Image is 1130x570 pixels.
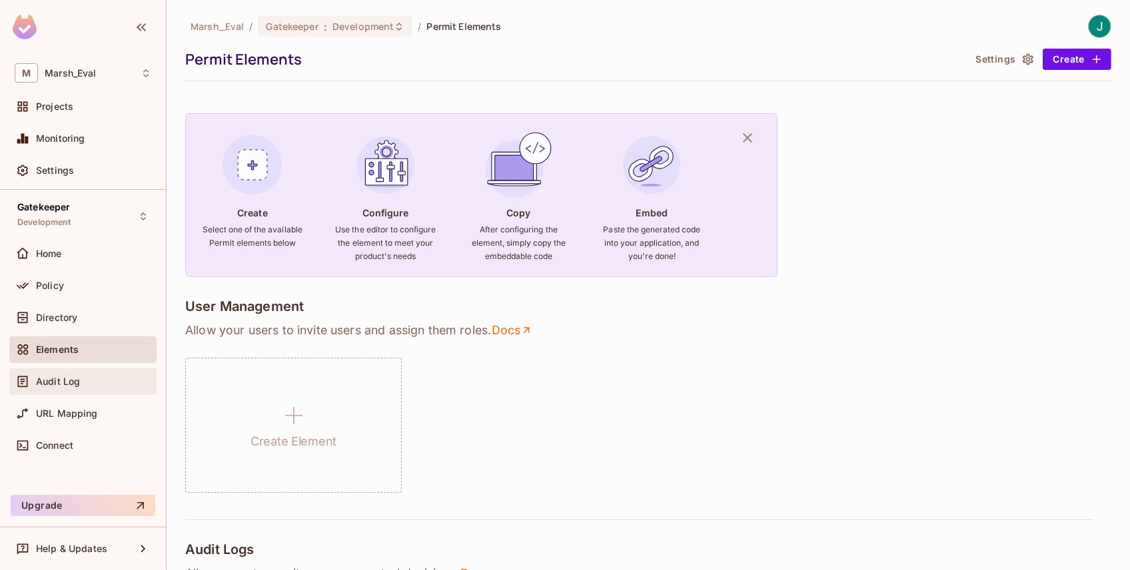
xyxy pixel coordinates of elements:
button: Upgrade [11,495,155,516]
h4: Create [237,206,268,219]
h6: After configuring the element, simply copy the embeddable code [468,223,569,263]
span: Development [332,20,394,33]
span: Elements [36,344,79,355]
span: Home [36,248,62,259]
h6: Paste the generated code into your application, and you're done! [601,223,702,263]
span: Development [17,217,71,228]
button: Settings [970,49,1037,70]
a: Docs [491,322,533,338]
span: : [323,21,328,32]
span: Projects [36,101,73,112]
span: Connect [36,440,73,451]
li: / [249,20,253,33]
span: Audit Log [36,376,80,387]
span: Policy [36,280,64,291]
span: Gatekeeper [266,20,318,33]
h4: Copy [506,206,530,219]
span: M [15,63,38,83]
img: SReyMgAAAABJRU5ErkJggg== [13,15,37,39]
span: Directory [36,312,77,323]
button: Create [1043,49,1111,70]
span: Workspace: Marsh_Eval [45,68,97,79]
span: Permit Elements [427,20,502,33]
img: Create Element [217,129,288,201]
h4: Configure [362,206,409,219]
span: the active workspace [191,20,244,33]
img: Configure Element [350,129,422,201]
h6: Select one of the available Permit elements below [202,223,303,250]
div: Permit Elements [185,49,963,69]
h6: Use the editor to configure the element to meet your product's needs [335,223,436,263]
h4: Embed [636,206,668,219]
h4: User Management [185,298,304,314]
h4: Audit Logs [185,541,255,557]
span: Monitoring [36,133,85,144]
li: / [418,20,421,33]
h1: Create Element [251,431,336,451]
img: Joe Buselmeier [1089,15,1111,37]
img: Copy Element [482,129,554,201]
span: Settings [36,165,74,176]
span: Gatekeeper [17,202,71,212]
span: Help & Updates [36,543,107,554]
p: Allow your users to invite users and assign them roles . [185,322,1111,338]
img: Embed Element [616,129,688,201]
span: URL Mapping [36,408,98,419]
